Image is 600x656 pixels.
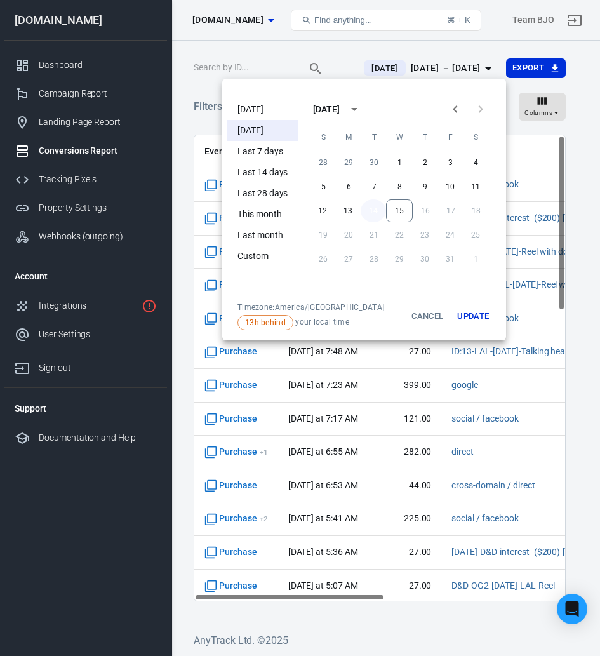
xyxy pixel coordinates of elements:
[237,315,384,330] span: your local time
[557,594,587,624] div: Open Intercom Messenger
[313,103,340,116] div: [DATE]
[463,151,488,174] button: 4
[227,225,298,246] li: Last month
[227,141,298,162] li: Last 7 days
[412,151,437,174] button: 2
[388,124,411,150] span: Wednesday
[310,151,336,174] button: 28
[361,199,386,222] button: 14
[241,317,290,328] span: 13h behind
[437,175,463,198] button: 10
[363,124,385,150] span: Tuesday
[336,175,361,198] button: 6
[439,124,462,150] span: Friday
[237,302,384,312] div: Timezone: America/[GEOGRAPHIC_DATA]
[227,246,298,267] li: Custom
[310,199,335,222] button: 12
[463,175,488,198] button: 11
[464,124,487,150] span: Saturday
[412,175,437,198] button: 9
[387,175,412,198] button: 8
[336,151,361,174] button: 29
[227,99,298,120] li: [DATE]
[387,151,412,174] button: 1
[437,151,463,174] button: 3
[361,151,387,174] button: 30
[227,162,298,183] li: Last 14 days
[312,124,335,150] span: Sunday
[335,199,361,222] button: 13
[386,199,413,222] button: 15
[227,120,298,141] li: [DATE]
[227,183,298,204] li: Last 28 days
[453,302,493,330] button: Update
[310,175,336,198] button: 5
[443,97,468,122] button: Previous month
[413,124,436,150] span: Thursday
[337,124,360,150] span: Monday
[361,175,387,198] button: 7
[227,204,298,225] li: This month
[407,302,448,330] button: Cancel
[343,98,365,120] button: calendar view is open, switch to year view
